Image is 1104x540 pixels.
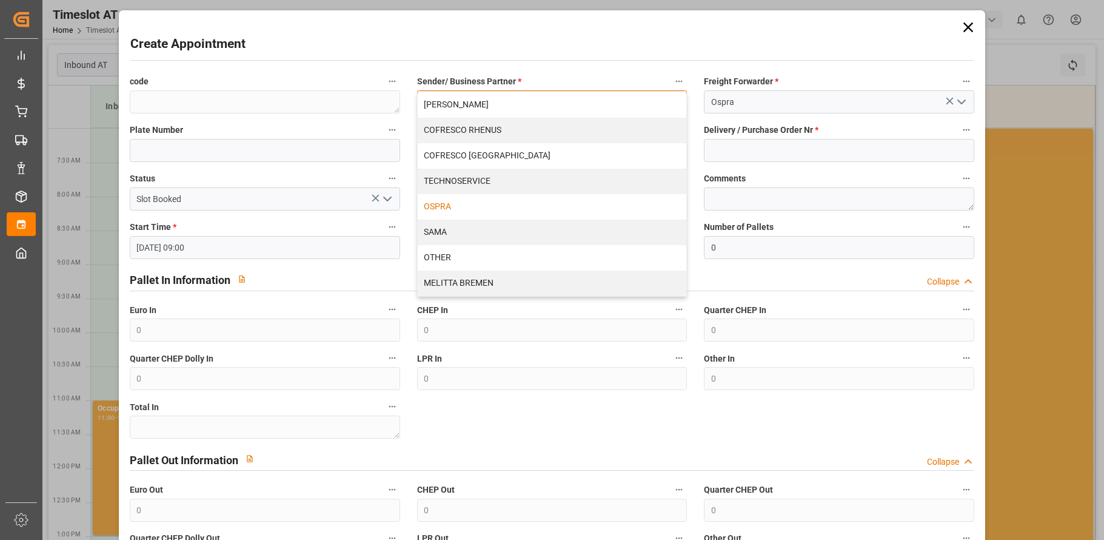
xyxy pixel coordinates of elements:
input: DD-MM-YYYY HH:MM [130,236,400,259]
span: Quarter CHEP Dolly In [130,353,213,365]
span: Other In [704,353,735,365]
button: close menu [417,90,687,113]
span: Sender/ Business Partner [417,75,521,88]
button: Start Time * [384,219,400,235]
div: Collapse [927,456,959,468]
h2: Create Appointment [130,35,246,54]
div: Collapse [927,275,959,288]
button: View description [238,447,261,470]
button: Number of Pallets [958,219,974,235]
span: Status [130,172,155,185]
span: Start Time [130,221,176,234]
button: LPR In [671,350,687,366]
div: COFRESCO [GEOGRAPHIC_DATA] [418,143,687,169]
input: Type to search/select [130,187,400,211]
div: MELITTA BREMEN [418,271,687,296]
div: SAMA [418,220,687,245]
button: Status [384,170,400,186]
div: [PERSON_NAME] [418,92,687,118]
button: Delivery / Purchase Order Nr * [958,122,974,138]
div: COFRESCO RHENUS [418,118,687,143]
span: code [130,75,149,88]
span: Euro Out [130,484,163,496]
button: Other In [958,350,974,366]
button: Sender/ Business Partner * [671,73,687,89]
button: CHEP Out [671,482,687,498]
button: Total In [384,399,400,414]
button: Plate Number [384,122,400,138]
button: open menu [952,93,970,112]
button: open menu [377,190,395,209]
button: Quarter CHEP Out [958,482,974,498]
button: Euro In [384,302,400,317]
span: Quarter CHEP In [704,304,766,317]
span: Delivery / Purchase Order Nr [704,124,818,137]
button: Quarter CHEP Dolly In [384,350,400,366]
span: Plate Number [130,124,183,137]
span: Comments [704,172,746,185]
span: CHEP Out [417,484,455,496]
button: Comments [958,170,974,186]
div: OSPRA [418,194,687,220]
button: View description [230,268,253,291]
button: CHEP In [671,302,687,317]
h2: Pallet Out Information [130,452,238,468]
button: Euro Out [384,482,400,498]
span: CHEP In [417,304,448,317]
span: Freight Forwarder [704,75,778,88]
h2: Pallet In Information [130,272,230,288]
button: Freight Forwarder * [958,73,974,89]
span: Number of Pallets [704,221,774,234]
span: LPR In [417,353,442,365]
input: Select Freight Forwarder [704,90,974,113]
button: code [384,73,400,89]
span: Euro In [130,304,156,317]
div: OTHER [418,245,687,271]
span: Total In [130,401,159,414]
span: Quarter CHEP Out [704,484,773,496]
div: TECHNOSERVICE [418,169,687,194]
button: Quarter CHEP In [958,302,974,317]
